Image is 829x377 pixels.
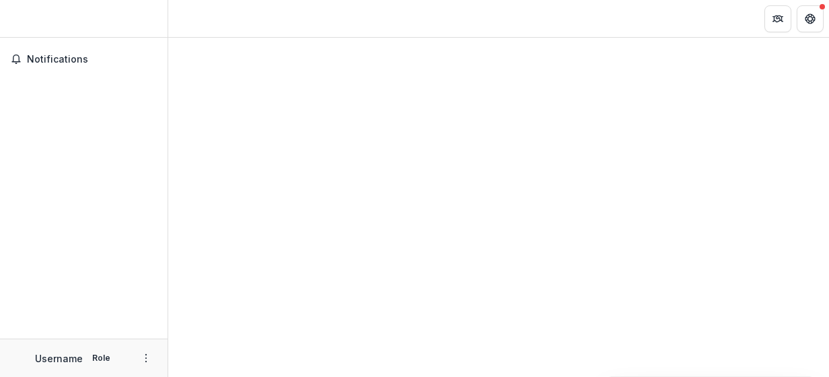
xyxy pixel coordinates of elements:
[88,352,114,364] p: Role
[797,5,824,32] button: Get Help
[5,48,162,70] button: Notifications
[35,351,83,366] p: Username
[138,350,154,366] button: More
[764,5,791,32] button: Partners
[27,54,157,65] span: Notifications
